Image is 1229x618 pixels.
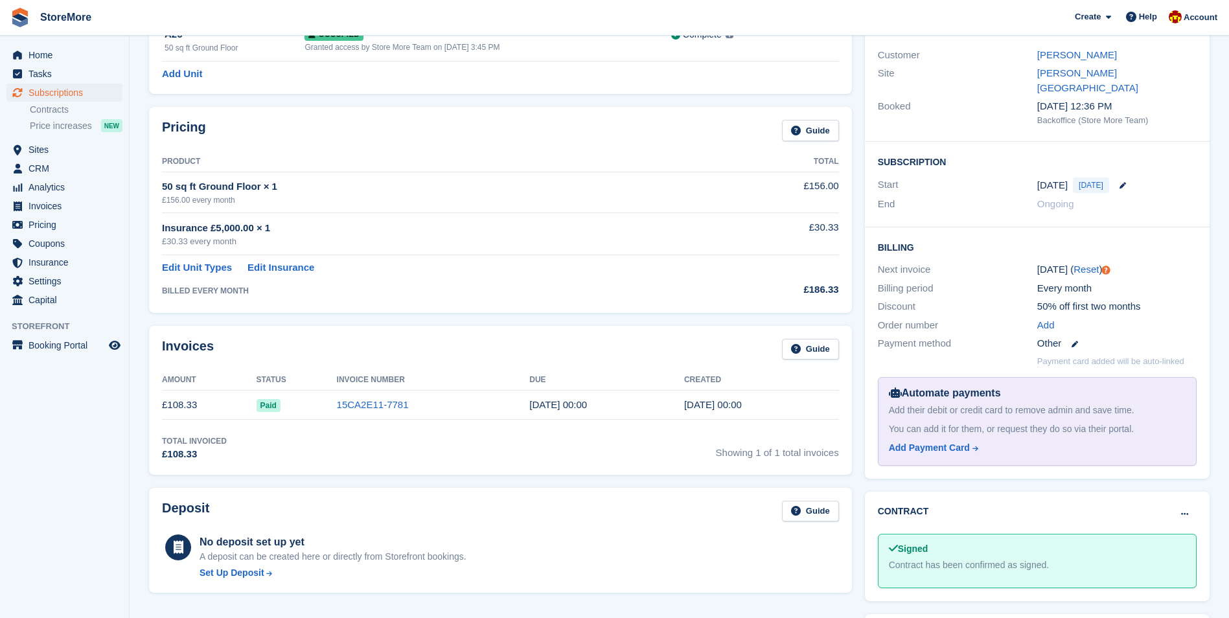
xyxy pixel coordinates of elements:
div: Insurance £5,000.00 × 1 [162,221,712,236]
a: Guide [782,120,839,141]
h2: Contract [878,505,929,518]
div: Start [878,177,1037,193]
span: Analytics [29,178,106,196]
a: Guide [782,339,839,360]
h2: Billing [878,240,1197,253]
a: menu [6,46,122,64]
th: Total [712,152,839,172]
div: 50 sq ft Ground Floor [165,42,304,54]
time: 2025-08-15 23:00:06 UTC [684,399,742,410]
span: Insurance [29,253,106,271]
th: Created [684,370,839,391]
a: menu [6,253,122,271]
a: Set Up Deposit [200,566,466,580]
span: Paid [257,399,281,412]
div: Add Payment Card [889,441,970,455]
h2: Subscription [878,155,1197,168]
a: menu [6,84,122,102]
div: Other [1037,336,1197,351]
span: Invoices [29,197,106,215]
span: Booking Portal [29,336,106,354]
span: Create [1075,10,1101,23]
h2: Deposit [162,501,209,522]
span: Subscriptions [29,84,106,102]
div: NEW [101,119,122,132]
div: Every month [1037,281,1197,296]
div: Set Up Deposit [200,566,264,580]
a: Add Payment Card [889,441,1180,455]
p: A deposit can be created here or directly from Storefront bookings. [200,550,466,564]
div: Total Invoiced [162,435,227,447]
a: menu [6,159,122,177]
div: £186.33 [712,282,839,297]
div: Booked [878,99,1037,126]
a: Add [1037,318,1055,333]
div: £30.33 every month [162,235,712,248]
a: [PERSON_NAME] [1037,49,1117,60]
span: Tasks [29,65,106,83]
div: Add their debit or credit card to remove admin and save time. [889,404,1186,417]
div: Backoffice (Store More Team) [1037,114,1197,127]
a: menu [6,336,122,354]
th: Due [529,370,684,391]
th: Amount [162,370,257,391]
a: menu [6,197,122,215]
div: You can add it for them, or request they do so via their portal. [889,422,1186,436]
div: Contract has been confirmed as signed. [889,558,1186,572]
span: Home [29,46,106,64]
a: Add Unit [162,67,202,82]
div: £156.00 every month [162,194,712,206]
div: No deposit set up yet [200,534,466,550]
h2: Invoices [162,339,214,360]
p: Payment card added will be auto-linked [1037,355,1184,368]
span: [DATE] [1073,177,1109,193]
a: 15CA2E11-7781 [337,399,409,410]
a: Edit Unit Types [162,260,232,275]
td: £30.33 [712,213,839,255]
div: [DATE] 12:36 PM [1037,99,1197,114]
span: Coupons [29,235,106,253]
span: Account [1184,11,1217,24]
a: menu [6,216,122,234]
a: Contracts [30,104,122,116]
th: Status [257,370,337,391]
span: Sites [29,141,106,159]
time: 2025-08-16 23:00:00 UTC [529,399,587,410]
span: Ongoing [1037,198,1074,209]
div: 50% off first two months [1037,299,1197,314]
a: Edit Insurance [247,260,314,275]
div: Billing period [878,281,1037,296]
div: Granted access by Store More Team on [DATE] 3:45 PM [304,41,671,53]
a: menu [6,178,122,196]
div: Customer [878,48,1037,63]
a: menu [6,291,122,309]
a: Price increases NEW [30,119,122,133]
div: End [878,197,1037,212]
span: Storefront [12,320,129,333]
td: £108.33 [162,391,257,420]
div: Automate payments [889,385,1186,401]
div: Order number [878,318,1037,333]
a: StoreMore [35,6,97,28]
th: Product [162,152,712,172]
span: Settings [29,272,106,290]
span: Pricing [29,216,106,234]
time: 2025-08-15 23:00:00 UTC [1037,178,1068,193]
span: Price increases [30,120,92,132]
div: Payment method [878,336,1037,351]
div: Site [878,66,1037,95]
a: Reset [1074,264,1099,275]
div: [DATE] ( ) [1037,262,1197,277]
a: Guide [782,501,839,522]
a: menu [6,235,122,253]
a: [PERSON_NAME][GEOGRAPHIC_DATA] [1037,67,1138,93]
div: £108.33 [162,447,227,462]
span: CRM [29,159,106,177]
div: Next invoice [878,262,1037,277]
div: Signed [889,542,1186,556]
a: menu [6,65,122,83]
span: Showing 1 of 1 total invoices [716,435,839,462]
div: Discount [878,299,1037,314]
th: Invoice Number [337,370,530,391]
span: Help [1139,10,1157,23]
